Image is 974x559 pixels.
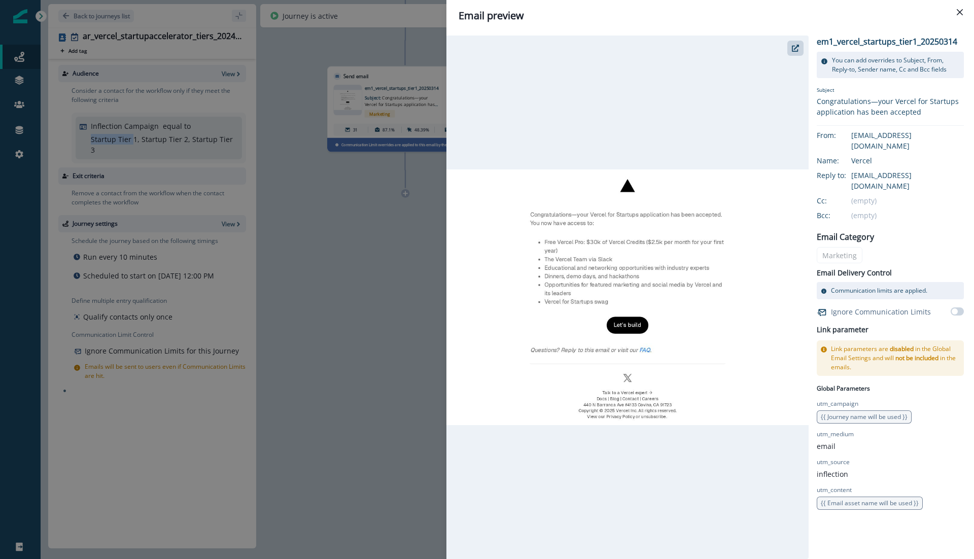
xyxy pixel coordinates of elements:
[817,469,848,479] p: inflection
[817,36,957,48] p: em1_vercel_startups_tier1_20250314
[851,210,964,221] div: (empty)
[817,441,836,451] p: email
[832,56,960,74] p: You can add overrides to Subject, From, Reply-to, Sender name, Cc and Bcc fields
[817,458,850,467] p: utm_source
[446,169,809,425] img: email asset unavailable
[895,354,938,362] span: not be included
[890,344,914,353] span: disabled
[817,399,858,408] p: utm_campaign
[821,412,908,421] span: {{ Journey name will be used }}
[851,130,964,151] div: [EMAIL_ADDRESS][DOMAIN_NAME]
[817,130,867,141] div: From:
[817,170,867,181] div: Reply to:
[851,170,964,191] div: [EMAIL_ADDRESS][DOMAIN_NAME]
[817,382,870,393] p: Global Parameters
[831,344,960,372] p: Link parameters are in the Global Email Settings and will in the emails.
[817,86,964,96] p: Subject
[817,430,854,439] p: utm_medium
[952,4,968,20] button: Close
[817,485,852,495] p: utm_content
[817,96,964,117] div: Congratulations—your Vercel for Startups application has been accepted
[821,499,919,507] span: {{ Email asset name will be used }}
[851,195,964,206] div: (empty)
[851,155,964,166] div: Vercel
[459,8,962,23] div: Email preview
[817,195,867,206] div: Cc:
[817,210,867,221] div: Bcc:
[817,155,867,166] div: Name:
[817,324,868,336] h2: Link parameter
